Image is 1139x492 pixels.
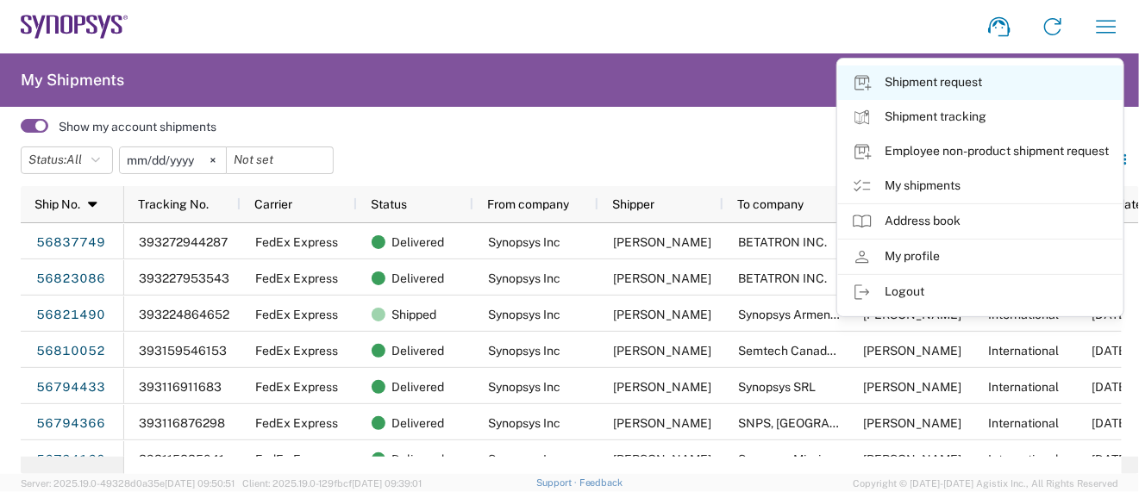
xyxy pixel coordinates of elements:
span: 393272944287 [139,235,228,249]
span: Delivered [391,369,444,405]
span: International [988,452,1059,466]
span: Status [371,197,407,211]
input: Not set [120,147,226,173]
span: International [988,344,1059,358]
span: 393159546153 [139,344,227,358]
span: Delivered [391,260,444,296]
span: 393224864652 [139,308,229,321]
span: [DATE] 09:39:01 [352,478,422,489]
span: 09/11/2025 [1092,380,1130,394]
span: 393227953543 [139,271,229,285]
span: International [988,380,1059,394]
span: Synopsys Inc [488,380,560,394]
span: From company [487,197,569,211]
span: Sarah Wing [613,235,711,249]
a: 56821490 [35,301,106,328]
a: 56823086 [35,265,106,292]
span: Tiago Goncalves [863,416,961,430]
span: SNPS, Portugal Unipessoal, Lda. [738,416,992,430]
span: Synopsys Inc [488,308,560,321]
a: Shipment request [838,65,1123,100]
h2: My Shipments [21,70,124,90]
span: Copyright © [DATE]-[DATE] Agistix Inc., All Rights Reserved [853,476,1118,491]
span: Sarah Wing [613,416,711,430]
span: FedEx Express [255,308,338,321]
span: Synopsys Inc [488,416,560,430]
a: 56794366 [35,409,106,437]
span: [DATE] 09:50:51 [165,478,235,489]
span: Delivered [391,333,444,369]
span: Semtech Canada Corporation [738,344,902,358]
span: Shipper [612,197,654,211]
span: 393115835041 [139,452,224,466]
span: Tracking No. [138,197,209,211]
span: International [988,416,1059,430]
a: My shipments [838,169,1123,203]
a: My profile [838,240,1123,274]
span: Delivered [391,224,444,260]
span: Shipped [391,296,436,333]
a: 56837749 [35,228,106,256]
span: Sarah Wing [613,380,711,394]
span: BETATRON INC. [738,235,827,249]
span: FedEx Express [255,344,338,358]
span: Synopsys Mississauga CA06 [738,452,897,466]
span: BETATRON INC. [738,271,827,285]
span: Delivered [391,441,444,477]
span: To company [737,197,804,211]
span: Synopsys Armenia CJSC [738,308,872,321]
a: Feedback [579,477,623,488]
span: 09/11/2025 [1092,452,1130,466]
span: Sarah Wing [613,344,711,358]
span: Server: 2025.19.0-49328d0a35e [21,478,235,489]
a: Address book [838,204,1123,239]
span: 393116911683 [139,380,222,394]
a: 56794433 [35,373,106,401]
span: Synopsys Inc [488,344,560,358]
a: Shipment tracking [838,100,1123,134]
span: Carrier [254,197,292,211]
span: All [66,153,82,166]
span: 393116876298 [139,416,225,430]
span: Sarah Wing [613,452,711,466]
span: 09/12/2025 [1092,344,1130,358]
button: Status:All [21,146,113,174]
span: FedEx Express [255,271,338,285]
span: FedEx Express [255,380,338,394]
span: Ship No. [34,197,80,211]
span: Alberto Ressia [863,380,961,394]
a: 56810052 [35,337,106,364]
span: Sarah Wing [613,271,711,285]
span: FedEx Express [255,235,338,249]
span: Sarah Wing [613,308,711,321]
span: Synopsys Inc [488,271,560,285]
a: 56794160 [35,445,106,473]
span: 09/11/2025 [1092,416,1130,430]
span: FedEx Express [255,416,338,430]
span: Client: 2025.19.0-129fbcf [242,478,422,489]
a: Support [536,477,579,488]
span: FedEx Express [255,452,338,466]
span: Synopsys Inc [488,452,560,466]
a: Employee non-product shipment request [838,134,1123,169]
span: Delivered [391,405,444,441]
span: Andrew Pirritano [863,344,961,358]
span: Synopsys Inc [488,235,560,249]
input: Not set [227,147,333,173]
label: Show my account shipments [59,119,216,134]
span: Synopsys SRL [738,380,816,394]
a: Logout [838,275,1123,309]
span: Ismael Duron Rosales [863,452,961,466]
